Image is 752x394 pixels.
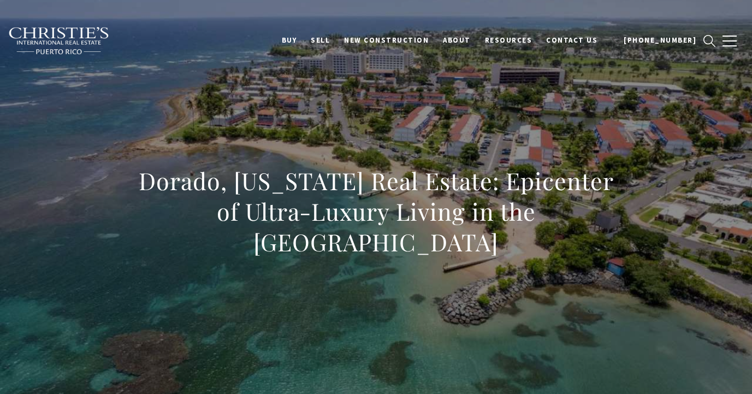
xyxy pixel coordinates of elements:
[612,36,696,45] span: 📞 [PHONE_NUMBER]
[344,36,429,45] span: New Construction
[478,30,540,51] a: Resources
[135,166,617,257] h1: Dorado, [US_STATE] Real Estate: Epicenter of Ultra-Luxury Living in the [GEOGRAPHIC_DATA]
[605,30,703,51] a: 📞 [PHONE_NUMBER]
[8,27,110,55] img: Christie's International Real Estate black text logo
[436,30,478,51] a: About
[337,30,436,51] a: New Construction
[546,36,597,45] span: Contact Us
[304,30,337,51] a: SELL
[275,30,304,51] a: BUY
